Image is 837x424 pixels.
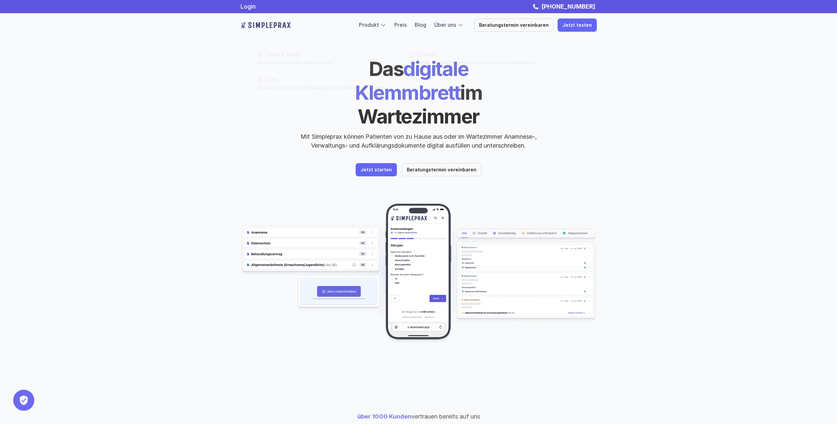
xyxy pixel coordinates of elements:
a: Über uns [434,21,456,28]
a: Jetzt testen [558,18,597,32]
a: Beratungstermin vereinbaren [402,163,481,176]
a: Produkt [359,21,379,28]
p: Beratungstermin vereinbaren [479,22,549,28]
span: über 1000 Kunden [357,413,411,420]
span: im Wartezimmer [358,81,486,128]
a: [PHONE_NUMBER] [540,3,597,10]
span: Das [369,57,403,81]
strong: [PHONE_NUMBER] [541,3,595,10]
p: Jetzt starten [361,167,392,173]
h1: digitale Klemmbrett [305,57,532,128]
a: Jetzt starten [356,163,397,176]
p: vertrauen bereits auf uns [357,412,480,421]
p: Beratungstermin vereinbaren [407,167,476,173]
p: Jetzt testen [563,22,592,28]
p: Mit Simpleprax können Patienten von zu Hause aus oder im Wartezimmer Anamnese-, Verwaltungs- und ... [295,132,542,150]
a: Blog [415,21,426,28]
a: Preis [394,21,407,28]
a: Login [241,3,256,10]
a: Beratungstermin vereinbaren [474,18,554,32]
img: Beispielscreenshots aus der Simpleprax Anwendung [241,203,597,345]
